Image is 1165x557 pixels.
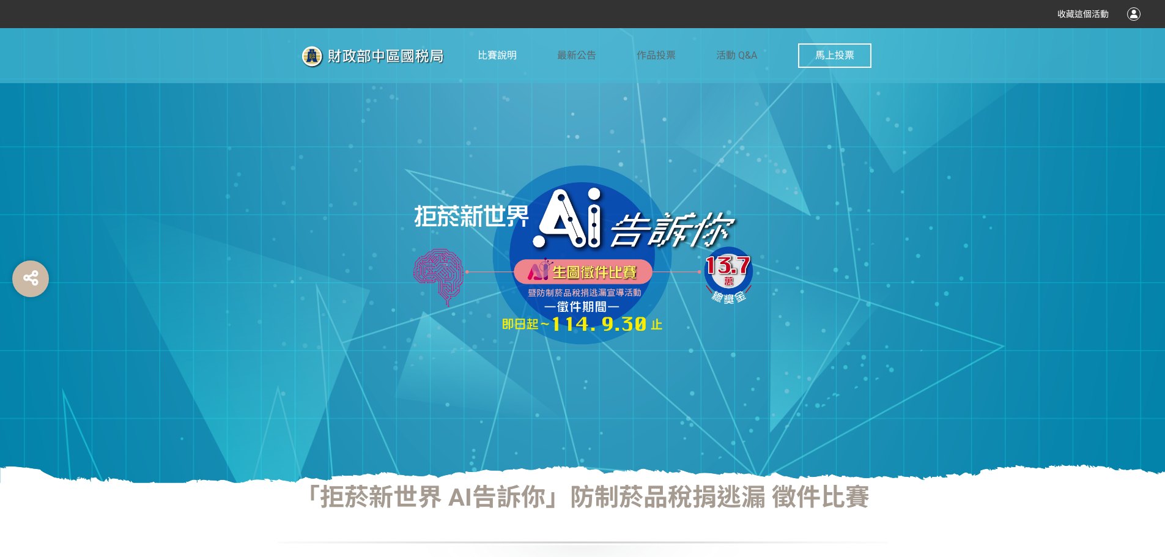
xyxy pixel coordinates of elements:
[1057,9,1109,19] span: 收藏這個活動
[478,50,517,61] span: 比賽說明
[478,28,517,83] a: 比賽說明
[294,41,478,72] img: 「拒菸新世界 AI告訴你」防制菸品稅捐逃漏 徵件比賽
[637,28,676,83] a: 作品投票
[277,483,889,512] h1: 「拒菸新世界 AI告訴你」防制菸品稅捐逃漏 徵件比賽
[399,164,766,347] img: 「拒菸新世界 AI告訴你」防制菸品稅捐逃漏 徵件比賽
[815,50,854,61] span: 馬上投票
[798,43,871,68] button: 馬上投票
[557,28,596,83] a: 最新公告
[716,50,757,61] span: 活動 Q&A
[557,50,596,61] span: 最新公告
[637,50,676,61] span: 作品投票
[716,28,757,83] a: 活動 Q&A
